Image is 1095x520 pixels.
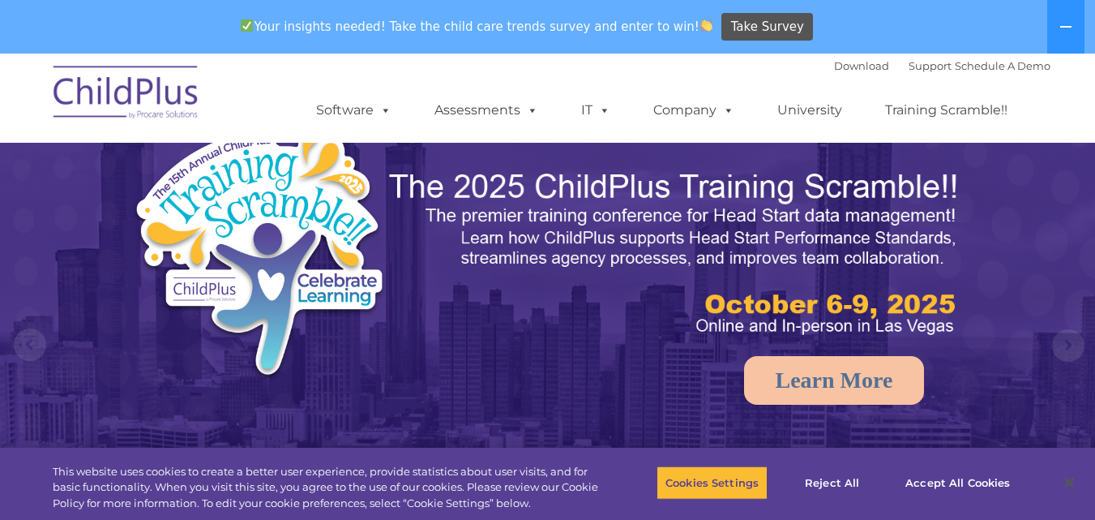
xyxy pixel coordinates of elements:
[418,94,554,127] a: Assessments
[53,464,602,512] div: This website uses cookies to create a better user experience, provide statistics about user visit...
[637,94,751,127] a: Company
[781,466,883,500] button: Reject All
[955,59,1050,72] a: Schedule A Demo
[744,356,925,405] a: Learn More
[896,466,1019,500] button: Accept All Cookies
[721,13,813,41] a: Take Survey
[909,59,952,72] a: Support
[869,94,1024,127] a: Training Scramble!!
[657,466,768,500] button: Cookies Settings
[1051,465,1087,501] button: Close
[565,94,627,127] a: IT
[45,54,207,135] img: ChildPlus by Procare Solutions
[241,19,253,32] img: ✅
[834,59,1050,72] font: |
[700,19,712,32] img: 👏
[300,94,408,127] a: Software
[761,94,858,127] a: University
[731,13,804,41] span: Take Survey
[234,11,720,42] span: Your insights needed! Take the child care trends survey and enter to win!
[834,59,889,72] a: Download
